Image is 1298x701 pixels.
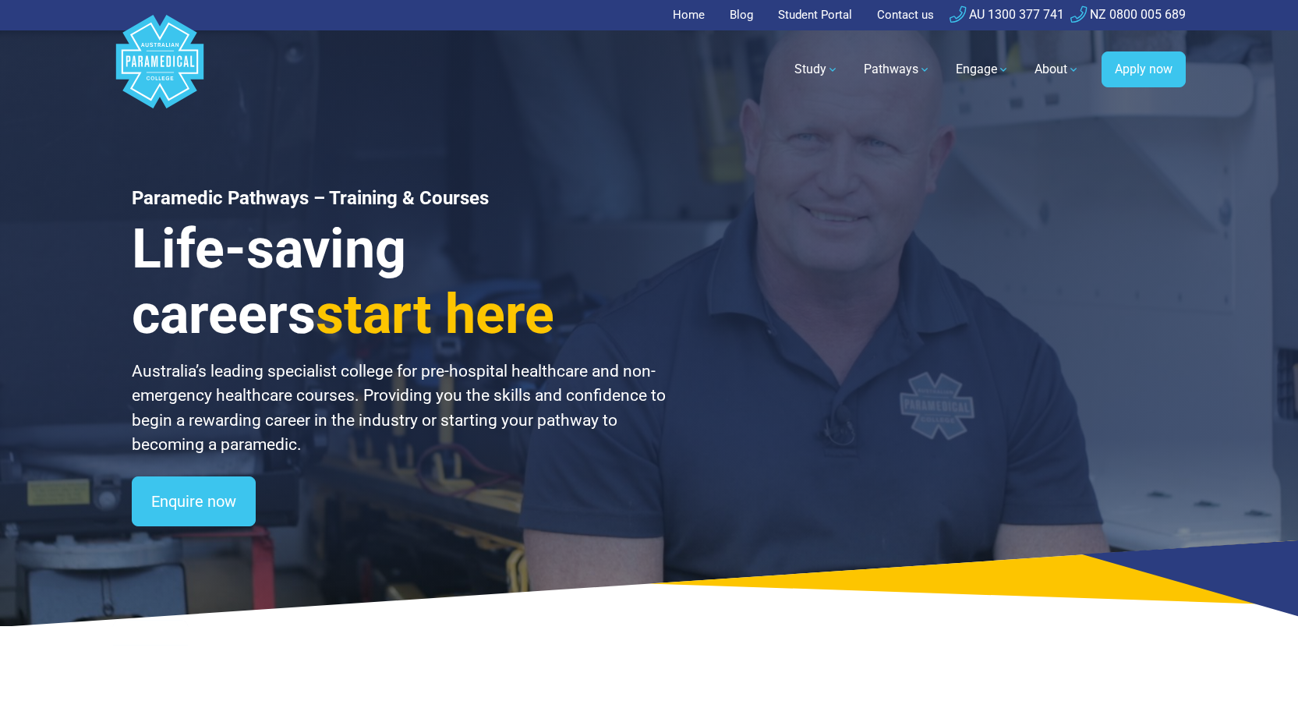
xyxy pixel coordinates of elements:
a: Engage [946,48,1019,91]
a: NZ 0800 005 689 [1070,7,1186,22]
span: start here [316,282,554,346]
a: About [1025,48,1089,91]
a: Study [785,48,848,91]
a: Apply now [1102,51,1186,87]
h1: Paramedic Pathways – Training & Courses [132,187,668,210]
a: AU 1300 377 741 [950,7,1064,22]
h3: Life-saving careers [132,216,668,347]
a: Enquire now [132,476,256,526]
p: Australia’s leading specialist college for pre-hospital healthcare and non-emergency healthcare c... [132,359,668,458]
a: Australian Paramedical College [113,30,207,109]
a: Pathways [854,48,940,91]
